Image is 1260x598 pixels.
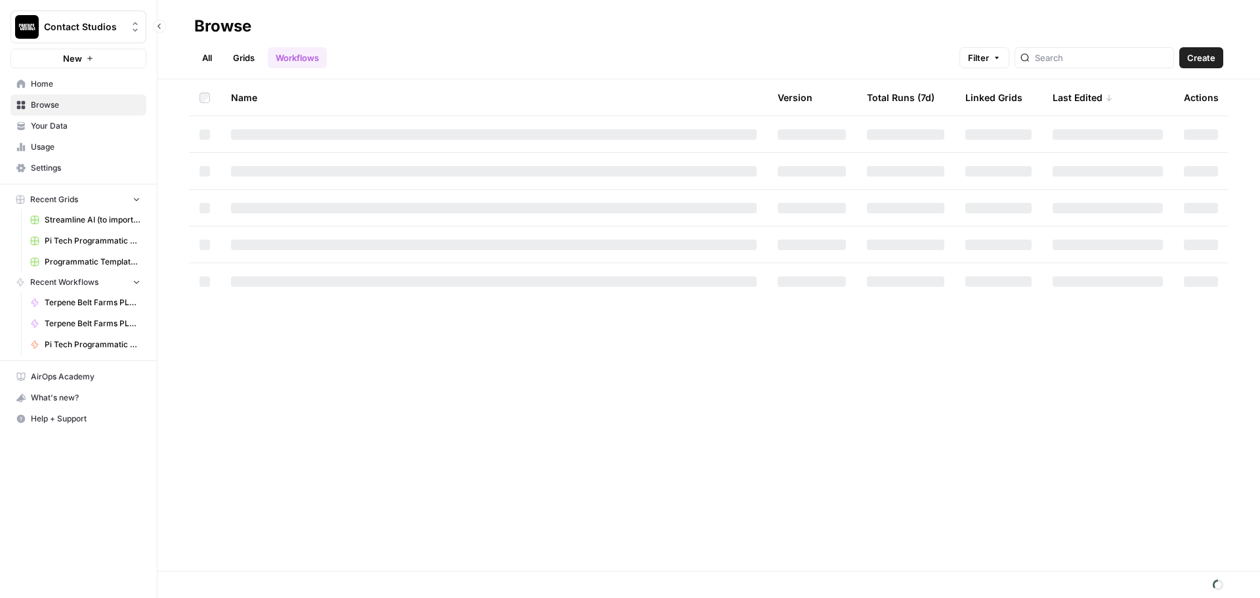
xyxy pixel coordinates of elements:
a: All [194,47,220,68]
a: Grids [225,47,262,68]
button: New [10,49,146,68]
span: Pi Tech Programmatic Service pages [45,339,140,351]
div: Actions [1184,79,1219,116]
a: Browse [10,95,146,116]
span: Filter [968,51,989,64]
span: Recent Workflows [30,276,98,288]
a: Terpene Belt Farms PLP Descriptions (v1) [24,313,146,334]
a: Terpene Belt Farms PLP Descriptions (Text Output) [24,292,146,313]
a: AirOps Academy [10,366,146,387]
span: New [63,52,82,65]
a: Home [10,74,146,95]
button: Create [1179,47,1223,68]
span: Pi Tech Programmatic Service pages Grid [45,235,140,247]
div: Last Edited [1053,79,1113,116]
div: Version [778,79,812,116]
div: What's new? [11,388,146,408]
span: AirOps Academy [31,371,140,383]
button: Filter [959,47,1009,68]
a: Streamline AI (to import) - Streamline AI Import.csv [24,209,146,230]
button: What's new? [10,387,146,408]
span: Help + Support [31,413,140,425]
a: Settings [10,158,146,179]
div: Name [231,79,757,116]
span: Home [31,78,140,90]
img: Contact Studios Logo [15,15,39,39]
a: Pi Tech Programmatic Service pages Grid [24,230,146,251]
span: Recent Grids [30,194,78,205]
span: Streamline AI (to import) - Streamline AI Import.csv [45,214,140,226]
span: Programmatic Template [llm + perplexity for] - AirOps - llm + perplexity for.csv [45,256,140,268]
span: Usage [31,141,140,153]
span: Your Data [31,120,140,132]
span: Settings [31,162,140,174]
span: Contact Studios [44,20,123,33]
div: Browse [194,16,251,37]
a: Workflows [268,47,327,68]
a: Pi Tech Programmatic Service pages [24,334,146,355]
span: Browse [31,99,140,111]
div: Linked Grids [965,79,1022,116]
a: Usage [10,137,146,158]
div: Total Runs (7d) [867,79,934,116]
span: Terpene Belt Farms PLP Descriptions (Text Output) [45,297,140,309]
button: Workspace: Contact Studios [10,11,146,43]
a: Your Data [10,116,146,137]
button: Recent Grids [10,190,146,209]
input: Search [1035,51,1168,64]
span: Create [1187,51,1215,64]
button: Help + Support [10,408,146,429]
a: Programmatic Template [llm + perplexity for] - AirOps - llm + perplexity for.csv [24,251,146,272]
button: Recent Workflows [10,272,146,292]
span: Terpene Belt Farms PLP Descriptions (v1) [45,318,140,330]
